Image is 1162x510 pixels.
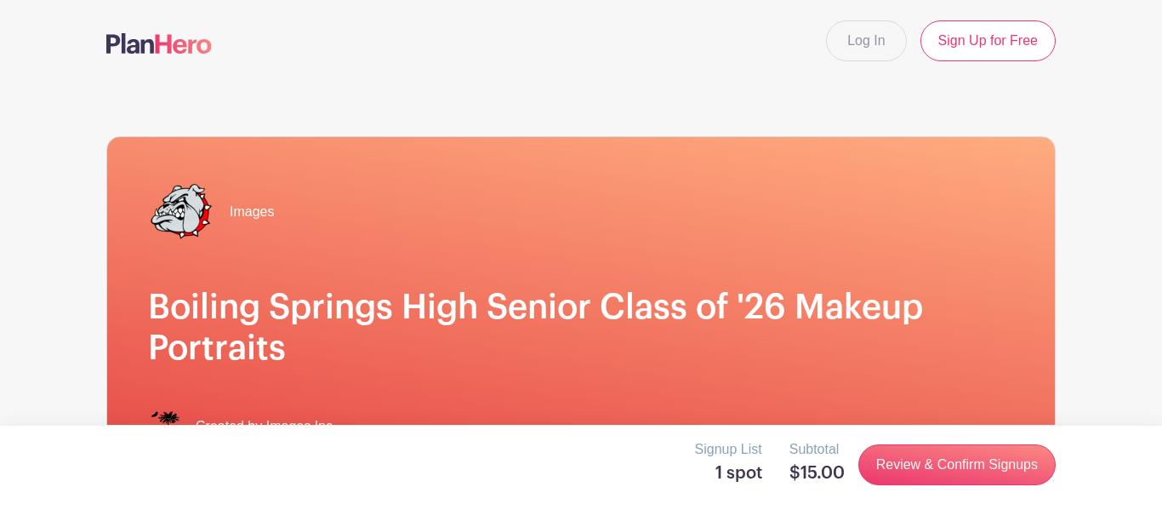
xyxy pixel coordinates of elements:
[196,416,333,437] span: Created by Images Inc
[789,439,845,460] p: Subtotal
[920,20,1056,61] a: Sign Up for Free
[695,463,762,484] h5: 1 spot
[230,202,274,222] span: Images
[695,439,762,460] p: Signup List
[789,463,845,484] h5: $15.00
[858,444,1056,485] a: Review & Confirm Signups
[148,287,1014,369] h1: Boiling Springs High Senior Class of '26 Makeup Portraits
[148,178,216,246] img: bshs%20transp..png
[106,33,212,54] img: logo-507f7623f17ff9eddc593b1ce0a138ce2505c220e1c5a4e2b4648c50719b7d32.svg
[826,20,906,61] a: Log In
[148,410,182,444] img: IMAGES%20logo%20transparenT%20PNG%20s.png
